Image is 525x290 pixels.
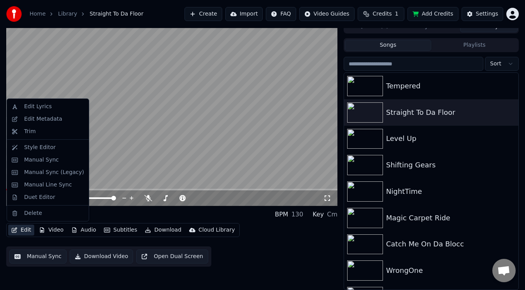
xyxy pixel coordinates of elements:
div: Trim [24,128,36,135]
div: Straight To Da Floor [6,209,83,220]
button: Manual Sync [9,250,67,264]
div: NightTime [386,186,515,197]
div: Manual Sync (Legacy) [24,169,84,176]
div: 130 [291,210,304,219]
div: WrongOne [386,265,515,276]
div: BPM [275,210,288,219]
button: Edit [8,225,34,236]
button: Import [225,7,263,21]
button: FAQ [266,7,296,21]
div: Style Editor [24,144,56,151]
button: Download [142,225,184,236]
div: Catch Me On Da Blocc [386,239,515,250]
div: Magic Carpet Ride [386,213,515,223]
div: Manual Sync [24,156,59,164]
nav: breadcrumb [30,10,143,18]
div: Duet Editor [24,193,55,201]
button: Settings [462,7,503,21]
div: Open chat [492,259,516,282]
button: Open Dual Screen [136,250,208,264]
button: Download Video [70,250,133,264]
span: Straight To Da Floor [90,10,143,18]
div: Cm [327,210,337,219]
button: Create [184,7,222,21]
div: Straight To Da Floor [386,107,515,118]
span: Credits [372,10,392,18]
span: Sort [490,60,501,68]
div: Edit Metadata [24,115,62,123]
button: Video [36,225,67,236]
div: Key [313,210,324,219]
div: Shifting Gears [386,160,515,170]
button: Playlists [431,40,518,51]
div: Cloud Library [198,226,235,234]
button: Songs [345,40,431,51]
div: Manual Line Sync [24,181,72,189]
div: Settings [476,10,498,18]
button: Subtitles [101,225,140,236]
button: Audio [68,225,99,236]
button: Video Guides [299,7,355,21]
button: Credits1 [358,7,404,21]
div: Edit Lyrics [24,103,52,111]
a: Library [58,10,77,18]
a: Home [30,10,46,18]
div: Tempered [386,81,515,91]
span: 1 [395,10,399,18]
div: Delete [24,209,42,217]
button: Add Credits [407,7,458,21]
img: youka [6,6,22,22]
div: Level Up [386,133,515,144]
